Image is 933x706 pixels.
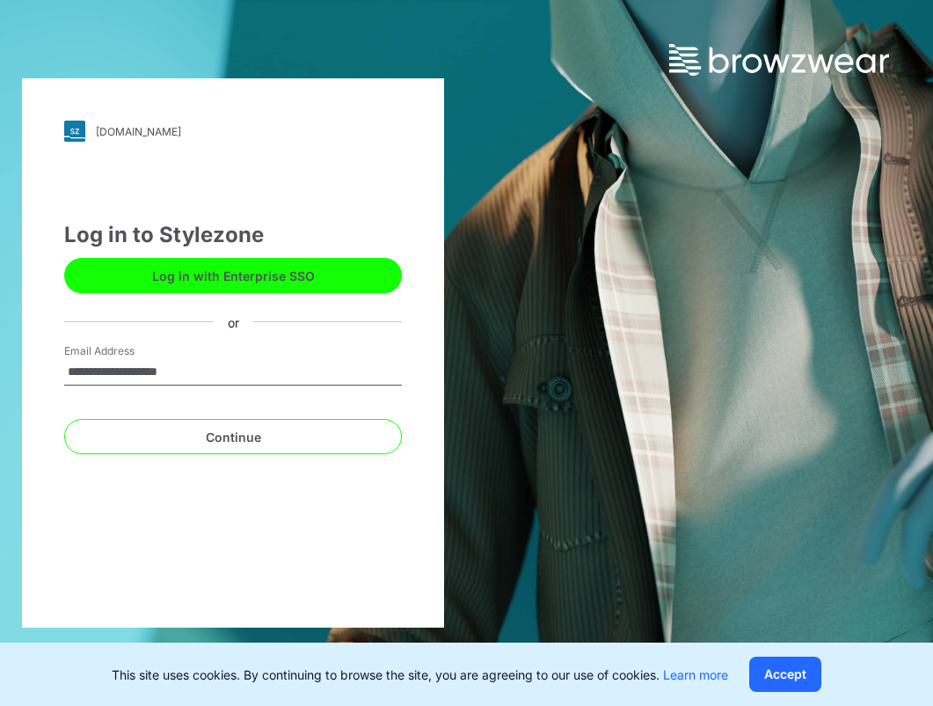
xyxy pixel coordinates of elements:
[64,219,402,251] div: Log in to Stylezone
[64,121,402,142] a: [DOMAIN_NAME]
[64,343,187,359] label: Email Address
[64,121,85,142] img: svg+xml;base64,PHN2ZyB3aWR0aD0iMjgiIGhlaWdodD0iMjgiIHZpZXdCb3g9IjAgMCAyOCAyOCIgZmlsbD0ibm9uZSIgeG...
[214,313,253,331] div: or
[112,666,728,684] p: This site uses cookies. By continuing to browse the site, you are agreeing to our use of cookies.
[669,44,889,76] img: browzwear-logo.73288ffb.svg
[749,657,821,692] button: Accept
[663,667,728,682] a: Learn more
[64,258,402,293] button: Log in with Enterprise SSO
[64,419,402,454] button: Continue
[96,125,181,138] div: [DOMAIN_NAME]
